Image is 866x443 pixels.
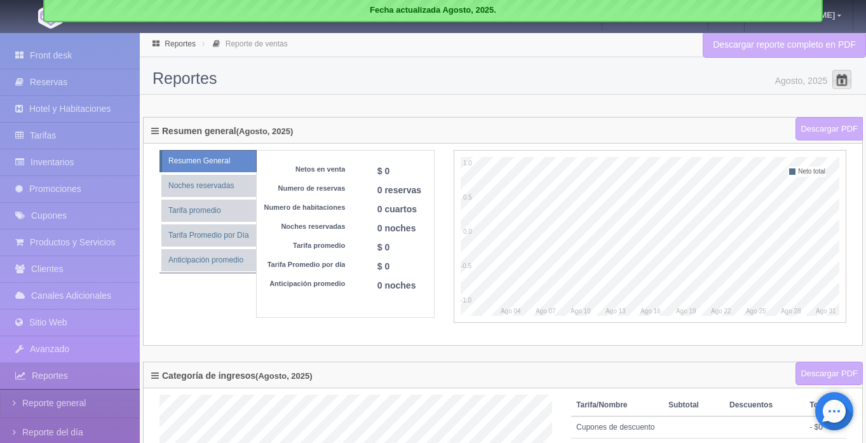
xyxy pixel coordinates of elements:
th: Subtotal [663,395,724,416]
th: Total [804,395,846,416]
dt: Tarifa promedio [263,241,346,251]
a: Tarifa promedio [161,200,256,222]
strong: Fecha actualizada Agosto, 2025. [370,5,496,15]
a: Noches reservadas [161,175,256,197]
dd: 0 cuartos [377,203,452,222]
dd: 0 noches [377,222,452,241]
dd: 0 reservas [377,184,452,203]
dt: Noches reservadas [263,222,346,232]
a: Reportes [165,39,196,48]
td: - $0 [804,416,846,439]
th: Tarifa/Nombre [571,395,663,416]
dd: $ 0 [377,241,452,260]
a: Descargar reporte completo en PDF [703,32,866,58]
a: Reporte de ventas [226,39,288,48]
dt: Netos en venta [263,165,346,175]
dt: Numero de habitaciones [263,203,346,213]
dd: $ 0 [377,260,452,279]
dt: Tarifa Promedio por día [263,260,346,270]
dt: Numero de reservas [263,184,346,194]
a: Descargar PDF [795,362,863,386]
a: Tarifa Promedio por Día [161,224,256,247]
a: Anticipación promedio [161,249,256,271]
dd: $ 0 [377,165,452,184]
a: Descargar PDF [795,117,863,141]
th: Descuentos [724,395,804,416]
img: Getabed [38,4,64,29]
h4: Categoría de ingresos [151,371,313,384]
a: Resumen General [161,150,257,172]
td: Cupones de descuento [571,416,804,439]
label: (Agosto, 2025) [255,372,313,381]
h4: Resumen general [151,126,293,139]
label: (Agosto, 2025) [236,127,294,136]
dd: 0 noches [377,279,452,298]
span: Seleccionar Mes [832,70,851,89]
td: Neto total [796,167,826,177]
h2: Reportes [152,70,853,88]
dt: Anticipación promedio [263,279,346,289]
